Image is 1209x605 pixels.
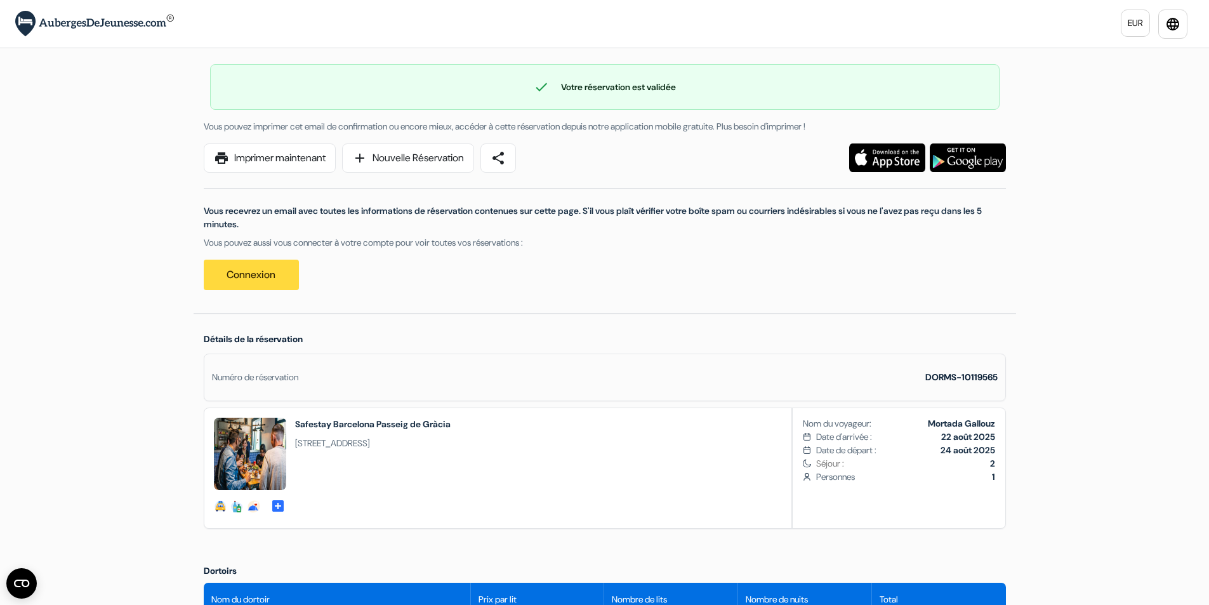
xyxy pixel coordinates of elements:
button: Ouvrir le widget CMP [6,568,37,599]
div: Votre réservation est validée [211,79,999,95]
span: check [534,79,549,95]
a: printImprimer maintenant [204,143,336,173]
span: print [214,150,229,166]
a: language [1158,10,1187,39]
img: AubergesDeJeunesse.com [15,11,174,37]
b: 1 [992,471,995,482]
b: 2 [990,458,995,469]
a: addNouvelle Réservation [342,143,474,173]
a: Connexion [204,260,299,290]
span: [STREET_ADDRESS] [295,437,451,450]
span: add [352,150,367,166]
i: language [1165,17,1180,32]
a: add_box [270,498,286,511]
span: Date de départ : [816,444,876,457]
strong: DORMS-10119565 [925,371,998,383]
b: 24 août 2025 [941,444,995,456]
span: Séjour : [816,457,994,470]
h2: Safestay Barcelona Passeig de Gràcia [295,418,451,430]
a: share [480,143,516,173]
span: Personnes [816,470,994,484]
b: 22 août 2025 [941,431,995,442]
p: Vous recevrez un email avec toutes les informations de réservation contenues sur cette page. S'il... [204,204,1006,231]
span: Date d'arrivée : [816,430,872,444]
div: Numéro de réservation [212,371,298,384]
b: Mortada Gallouz [928,418,995,429]
img: _38712_17104347767246.jpg [214,418,286,490]
a: EUR [1121,10,1150,37]
p: Vous pouvez aussi vous connecter à votre compte pour voir toutes vos réservations : [204,236,1006,249]
span: Dortoirs [204,565,237,576]
span: share [491,150,506,166]
span: Nom du voyageur: [803,417,871,430]
span: Vous pouvez imprimer cet email de confirmation ou encore mieux, accéder à cette réservation depui... [204,121,805,132]
img: Téléchargez l'application gratuite [849,143,925,172]
span: Détails de la réservation [204,333,303,345]
img: Téléchargez l'application gratuite [930,143,1006,172]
